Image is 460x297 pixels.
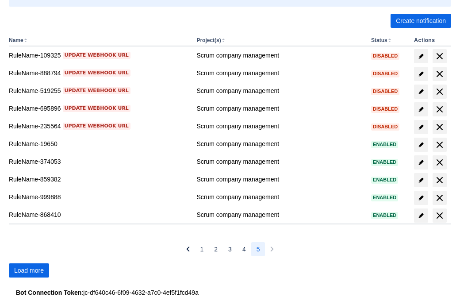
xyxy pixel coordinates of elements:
[418,70,425,77] span: edit
[196,210,364,219] div: Scrum company management
[65,87,129,94] span: Update webhook URL
[434,86,445,97] span: delete
[418,88,425,95] span: edit
[223,242,237,256] button: Page 3
[434,210,445,221] span: delete
[9,104,189,113] div: RuleName-695896
[371,160,398,165] span: Enabled
[434,51,445,62] span: delete
[371,142,398,147] span: Enabled
[418,106,425,113] span: edit
[434,175,445,185] span: delete
[9,51,189,60] div: RuleName-109325
[196,51,364,60] div: Scrum company management
[371,37,387,43] button: Status
[16,288,444,297] div: : jc-df640c46-6f09-4632-a7c0-4ef5f1fcd49a
[65,52,129,59] span: Update webhook URL
[181,242,280,256] nav: Pagination
[371,71,399,76] span: Disabled
[434,122,445,132] span: delete
[9,69,189,77] div: RuleName-888794
[228,242,232,256] span: 3
[434,193,445,203] span: delete
[200,242,204,256] span: 1
[371,124,399,129] span: Disabled
[371,213,398,218] span: Enabled
[371,89,399,94] span: Disabled
[371,54,399,58] span: Disabled
[9,86,189,95] div: RuleName-519255
[265,242,279,256] button: Next
[434,69,445,79] span: delete
[418,177,425,184] span: edit
[196,69,364,77] div: Scrum company management
[196,157,364,166] div: Scrum company management
[434,104,445,115] span: delete
[9,37,23,43] button: Name
[196,104,364,113] div: Scrum company management
[65,69,129,77] span: Update webhook URL
[418,141,425,148] span: edit
[418,212,425,219] span: edit
[196,175,364,184] div: Scrum company management
[181,242,195,256] button: Previous
[371,195,398,200] span: Enabled
[9,210,189,219] div: RuleName-868410
[391,14,451,28] button: Create notification
[242,242,246,256] span: 4
[371,177,398,182] span: Enabled
[196,139,364,148] div: Scrum company management
[434,157,445,168] span: delete
[65,123,129,130] span: Update webhook URL
[214,242,218,256] span: 2
[195,242,209,256] button: Page 1
[418,123,425,131] span: edit
[9,175,189,184] div: RuleName-859382
[418,159,425,166] span: edit
[9,139,189,148] div: RuleName-19650
[418,194,425,201] span: edit
[237,242,251,256] button: Page 4
[196,193,364,201] div: Scrum company management
[209,242,223,256] button: Page 2
[371,107,399,112] span: Disabled
[196,122,364,131] div: Scrum company management
[396,14,446,28] span: Create notification
[196,86,364,95] div: Scrum company management
[434,139,445,150] span: delete
[65,105,129,112] span: Update webhook URL
[251,242,265,256] button: Page 5
[410,35,451,46] th: Actions
[418,53,425,60] span: edit
[9,193,189,201] div: RuleName-999888
[14,263,44,278] span: Load more
[9,157,189,166] div: RuleName-374053
[9,122,189,131] div: RuleName-235564
[9,263,49,278] button: Load more
[16,289,81,296] strong: Bot Connection Token
[196,37,221,43] button: Project(s)
[257,242,260,256] span: 5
